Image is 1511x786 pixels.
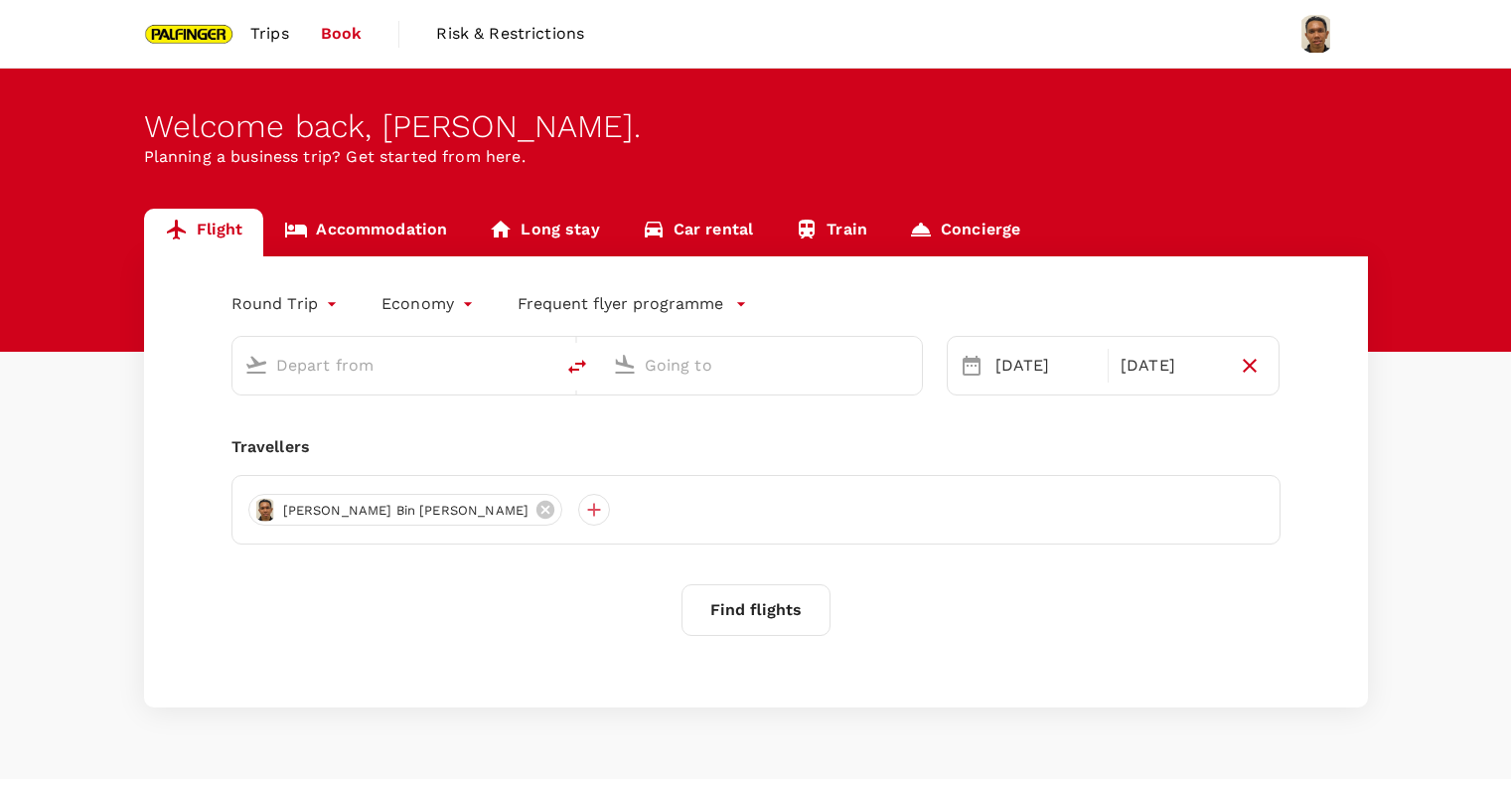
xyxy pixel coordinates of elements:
[381,288,478,320] div: Economy
[144,12,235,56] img: Palfinger Asia Pacific Pte Ltd
[271,501,541,521] span: [PERSON_NAME] Bin [PERSON_NAME]
[468,209,620,256] a: Long stay
[774,209,888,256] a: Train
[1113,346,1229,386] div: [DATE]
[1296,14,1336,54] img: Muhammad Fauzi Bin Ali Akbar
[276,350,512,381] input: Depart from
[553,343,601,391] button: delete
[645,350,880,381] input: Going to
[253,498,277,522] img: avatar-6654046f5d07b.png
[888,209,1041,256] a: Concierge
[231,435,1281,459] div: Travellers
[321,22,363,46] span: Book
[539,363,543,367] button: Open
[144,108,1368,145] div: Welcome back , [PERSON_NAME] .
[248,494,563,526] div: [PERSON_NAME] Bin [PERSON_NAME]
[144,145,1368,169] p: Planning a business trip? Get started from here.
[436,22,584,46] span: Risk & Restrictions
[681,584,831,636] button: Find flights
[250,22,289,46] span: Trips
[908,363,912,367] button: Open
[263,209,468,256] a: Accommodation
[144,209,264,256] a: Flight
[621,209,775,256] a: Car rental
[518,292,723,316] p: Frequent flyer programme
[231,288,343,320] div: Round Trip
[518,292,747,316] button: Frequent flyer programme
[987,346,1104,386] div: [DATE]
